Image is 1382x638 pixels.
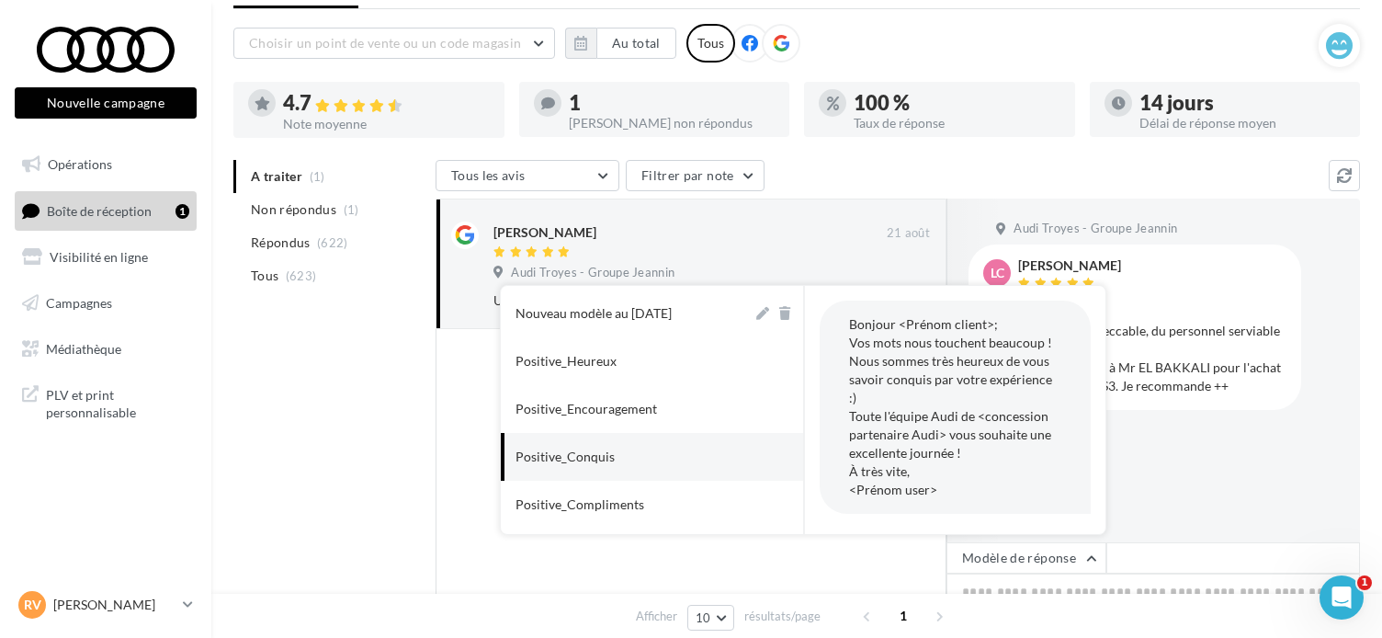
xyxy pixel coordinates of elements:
[15,87,197,119] button: Nouvelle campagne
[596,28,676,59] button: Au total
[251,200,336,219] span: Non répondus
[233,28,555,59] button: Choisir un point de vente ou un code magasin
[1357,575,1372,590] span: 1
[176,204,189,219] div: 1
[686,24,735,63] div: Tous
[854,93,1060,113] div: 100 %
[687,605,734,631] button: 10
[47,202,152,218] span: Boîte de réception
[46,340,121,356] span: Médiathèque
[569,93,776,113] div: 1
[249,35,521,51] span: Choisir un point de vente ou un code magasin
[501,481,753,529] button: Positive_Compliments
[50,249,148,265] span: Visibilité en ligne
[501,337,753,385] button: Positive_Heureux
[283,93,490,114] div: 4.7
[501,385,753,433] button: Positive_Encouragement
[515,400,657,418] div: Positive_Encouragement
[515,304,672,323] div: Nouveau modèle au [DATE]
[515,352,617,370] div: Positive_Heureux
[11,284,200,323] a: Campagnes
[15,587,197,622] a: RV [PERSON_NAME]
[11,191,200,231] a: Boîte de réception1
[696,610,711,625] span: 10
[48,156,112,172] span: Opérations
[569,117,776,130] div: [PERSON_NAME] non répondus
[11,238,200,277] a: Visibilité en ligne
[511,265,674,281] span: Audi Troyes - Groupe Jeannin
[283,118,490,131] div: Note moyenne
[565,28,676,59] button: Au total
[854,117,1060,130] div: Taux de réponse
[1018,322,1286,395] div: Un accueil impeccable, du personnel serviable et agréable. Un grand merci à Mr EL BAKKALI pour l'...
[946,542,1106,574] button: Modèle de réponse
[286,268,317,283] span: (623)
[46,295,112,311] span: Campagnes
[11,375,200,429] a: PLV et print personnalisable
[251,234,311,252] span: Répondus
[436,160,619,191] button: Tous les avis
[501,433,753,481] button: Positive_Conquis
[744,608,821,625] span: résultats/page
[24,596,41,614] span: RV
[1018,259,1121,272] div: [PERSON_NAME]
[53,596,176,614] p: [PERSON_NAME]
[1139,93,1346,113] div: 14 jours
[11,145,200,184] a: Opérations
[515,496,644,514] div: Positive_Compliments
[317,235,348,250] span: (622)
[344,202,359,217] span: (1)
[493,223,596,242] div: [PERSON_NAME]
[515,448,615,466] div: Positive_Conquis
[501,290,753,337] button: Nouveau modèle au [DATE]
[626,160,765,191] button: Filtrer par note
[46,382,189,422] span: PLV et print personnalisable
[1014,221,1177,237] span: Audi Troyes - Groupe Jeannin
[887,225,930,242] span: 21 août
[1139,117,1346,130] div: Délai de réponse moyen
[11,330,200,369] a: Médiathèque
[889,601,918,631] span: 1
[451,167,526,183] span: Tous les avis
[991,264,1004,282] span: LC
[1320,575,1364,620] iframe: Intercom live chat
[636,608,677,625] span: Afficher
[251,267,278,285] span: Tous
[493,291,810,310] div: Un accueil impeccable, du personnel serviable et agréable. Un grand merci à Mr EL BAKKALI pour l'...
[849,316,1052,497] span: Bonjour <Prénom client>; Vos mots nous touchent beaucoup ! Nous sommes très heureux de vous savoi...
